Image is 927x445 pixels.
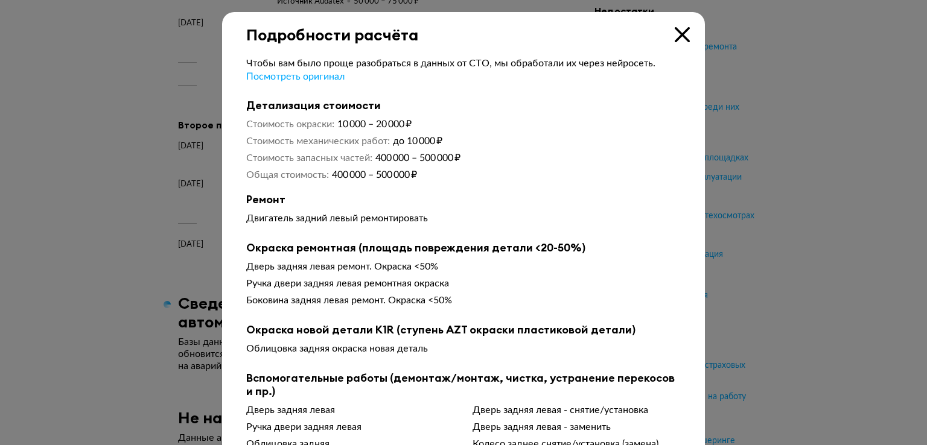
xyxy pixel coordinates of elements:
div: Дверь задняя левая - снятие/установка [473,404,681,416]
b: Детализация стоимости [246,99,681,112]
b: Окраска ремонтная (площадь повреждения детали <20-50%) [246,241,681,254]
span: Чтобы вам было проще разобраться в данных от СТО, мы обработали их через нейросеть. [246,58,655,68]
dt: Стоимость запасных частей [246,152,372,164]
span: Посмотреть оригинал [246,72,345,81]
span: 400 000 – 500 000 ₽ [332,170,417,180]
div: Ручка двери задняя левая [246,421,454,433]
dt: Стоимость механических работ [246,135,390,147]
b: Вспомогательные работы (демонтаж/монтаж, чистка, устранение перекосов и пр.) [246,371,681,398]
div: Дверь задняя левая - заменить [473,421,681,433]
dt: Стоимость окраски [246,118,334,130]
span: 400 000 – 500 000 ₽ [375,153,460,163]
span: 10 000 – 20 000 ₽ [337,119,412,129]
div: Дверь задняя левая ремонт. Окраска <50% [246,260,681,273]
span: до 10 000 ₽ [393,136,442,146]
div: Ручка двери задняя левая ремонтная окраска [246,277,681,289]
b: Ремонт [246,193,681,206]
div: Двигатель задний левый ремонтировать [246,212,681,224]
div: Подробности расчёта [222,12,705,44]
div: Облицовка задняя окраска новая деталь [246,342,681,355]
div: Дверь задняя левая [246,404,454,416]
b: Окраска новой детали K1R (ступень AZT окраски пластиковой детали) [246,323,681,336]
dt: Общая стоимость [246,169,329,181]
div: Боковина задняя левая ремонт. Окраска <50% [246,294,681,306]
